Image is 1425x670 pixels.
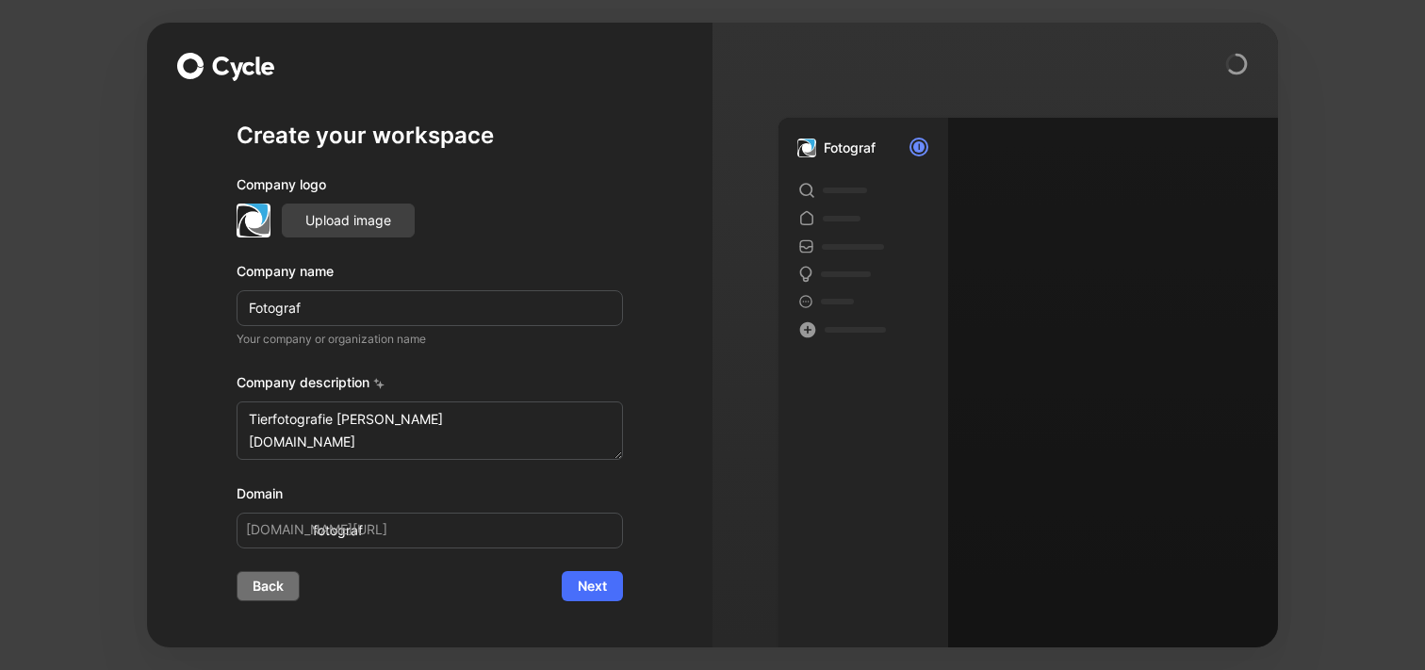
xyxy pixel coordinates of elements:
[305,209,391,232] span: Upload image
[797,139,816,157] img: fotograf.de
[237,571,300,601] button: Back
[911,139,926,155] div: I
[246,518,387,541] span: [DOMAIN_NAME][URL]
[237,482,623,505] div: Domain
[237,260,623,283] div: Company name
[282,204,415,237] button: Upload image
[237,121,623,151] h1: Create your workspace
[237,204,270,237] img: fotograf.de
[237,371,623,401] div: Company description
[253,575,284,597] span: Back
[237,290,623,326] input: Example
[237,330,623,349] p: Your company or organization name
[824,137,876,159] div: Fotograf
[562,571,623,601] button: Next
[578,575,607,597] span: Next
[237,173,623,204] div: Company logo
